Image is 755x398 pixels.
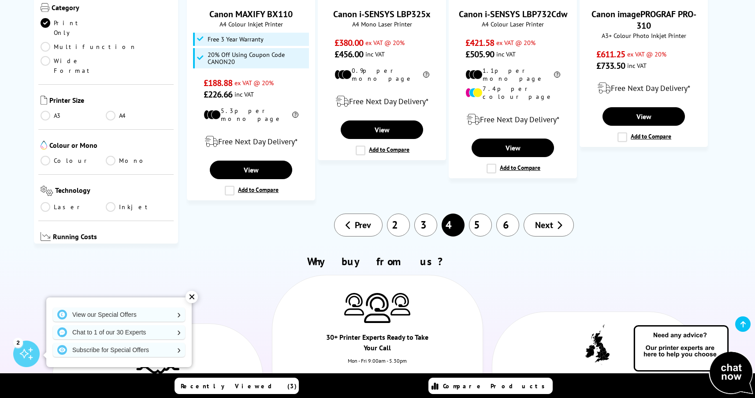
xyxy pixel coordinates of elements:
[210,161,292,179] a: View
[603,107,684,126] a: View
[335,37,363,49] span: £380.00
[365,50,385,58] span: inc VAT
[391,293,410,315] img: Printer Experts
[443,382,550,390] span: Compare Products
[53,308,185,322] a: View our Special Offers
[13,338,23,347] div: 2
[204,107,298,123] li: 5.3p per mono page
[465,37,494,49] span: £421.58
[487,164,540,173] label: Add to Compare
[49,141,172,151] span: Colour or Mono
[41,202,106,212] a: Laser
[55,186,171,198] span: Technology
[208,51,307,65] span: 20% Off Using Coupon Code CANON20
[106,202,171,212] a: Inkjet
[234,90,254,98] span: inc VAT
[41,111,106,120] a: A3
[335,67,429,83] li: 0.9p per mono page
[272,357,483,373] div: Mon - Fri 9:00am - 5.30pm
[496,38,536,47] span: ex VAT @ 20%
[387,214,410,237] a: 2
[48,255,707,268] h2: Why buy from us?
[192,20,310,28] span: A4 Colour Inkjet Printer
[106,156,171,165] a: Mono
[49,96,172,106] span: Printer Size
[41,156,106,165] a: Colour
[53,232,171,243] span: Running Costs
[234,79,274,87] span: ex VAT @ 20%
[53,343,185,357] a: Subscribe for Special Offers
[204,77,232,89] span: £188.88
[584,31,703,40] span: A3+ Colour Photo Inkjet Printer
[584,76,703,101] div: modal_delivery
[617,132,671,142] label: Add to Compare
[323,20,441,28] span: A4 Mono Laser Printer
[209,8,293,20] a: Canon MAXIFY BX110
[414,214,437,237] a: 3
[106,111,171,120] a: A4
[459,8,567,20] a: Canon i-SENSYS LBP732Cdw
[364,293,391,323] img: Printer Experts
[181,382,297,390] span: Recently Viewed (3)
[472,139,554,157] a: View
[41,42,137,52] a: Multifunction
[596,60,625,71] span: £733.50
[632,324,755,396] img: Open Live Chat window
[41,96,47,105] img: Printer Size
[596,49,625,60] span: £611.25
[192,129,310,154] div: modal_delivery
[41,18,106,38] a: Print Only
[465,67,560,83] li: 1.1p per mono page
[627,50,666,58] span: ex VAT @ 20%
[465,49,494,60] span: £505.90
[356,146,409,155] label: Add to Compare
[344,293,364,315] img: Printer Experts
[465,85,560,101] li: 7.4p per colour page
[469,214,492,237] a: 5
[341,120,423,139] a: View
[41,186,53,196] img: Technology
[41,141,47,150] img: Colour or Mono
[496,214,519,237] a: 6
[41,232,51,241] img: Running Costs
[591,8,696,31] a: Canon imagePROGRAF PRO-310
[333,8,431,20] a: Canon i-SENSYS LBP325x
[208,36,264,43] span: Free 3 Year Warranty
[186,291,198,303] div: ✕
[524,214,574,237] a: Next
[454,107,572,132] div: modal_delivery
[365,38,405,47] span: ex VAT @ 20%
[585,324,610,365] img: UK tax payer
[428,378,553,394] a: Compare Products
[323,89,441,114] div: modal_delivery
[204,89,232,100] span: £226.66
[355,219,371,231] span: Prev
[496,50,516,58] span: inc VAT
[41,3,49,12] img: Category
[627,61,647,70] span: inc VAT
[175,378,299,394] a: Recently Viewed (3)
[454,20,572,28] span: A4 Colour Laser Printer
[225,186,279,195] label: Add to Compare
[335,49,363,60] span: £456.00
[535,219,553,231] span: Next
[41,56,106,75] a: Wide Format
[334,214,383,237] a: Prev
[325,332,430,357] div: 30+ Printer Experts Ready to Take Your Call
[53,325,185,339] a: Chat to 1 of our 30 Experts
[52,3,172,14] span: Category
